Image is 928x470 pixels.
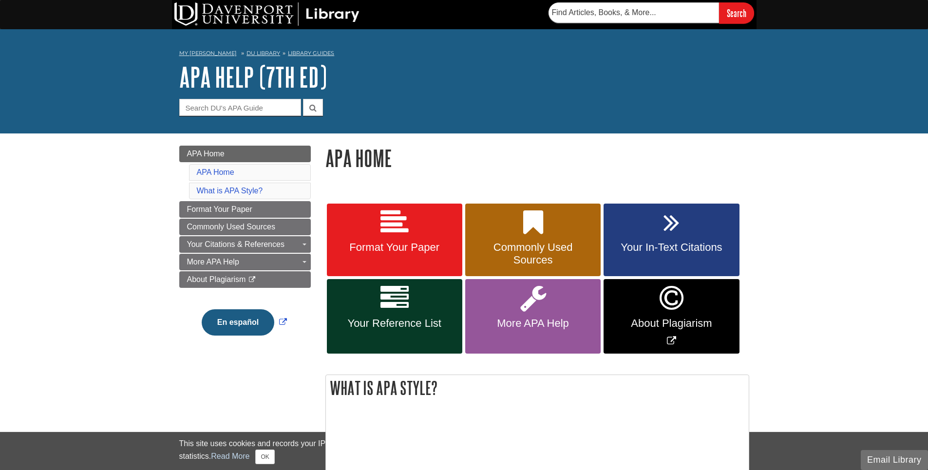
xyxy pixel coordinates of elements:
[179,49,237,57] a: My [PERSON_NAME]
[326,375,749,401] h2: What is APA Style?
[327,279,462,354] a: Your Reference List
[604,279,739,354] a: Link opens in new window
[174,2,360,26] img: DU Library
[611,241,732,254] span: Your In-Text Citations
[179,271,311,288] a: About Plagiarism
[861,450,928,470] button: Email Library
[197,187,263,195] a: What is APA Style?
[179,99,301,116] input: Search DU's APA Guide
[187,150,225,158] span: APA Home
[611,317,732,330] span: About Plagiarism
[179,236,311,253] a: Your Citations & References
[604,204,739,277] a: Your In-Text Citations
[179,62,327,92] a: APA Help (7th Ed)
[179,438,749,464] div: This site uses cookies and records your IP address for usage statistics. Additionally, we use Goo...
[327,204,462,277] a: Format Your Paper
[187,223,275,231] span: Commonly Used Sources
[334,241,455,254] span: Format Your Paper
[248,277,256,283] i: This link opens in a new window
[197,168,234,176] a: APA Home
[179,146,311,352] div: Guide Page Menu
[179,47,749,62] nav: breadcrumb
[187,240,284,248] span: Your Citations & References
[334,317,455,330] span: Your Reference List
[199,318,289,326] a: Link opens in new window
[202,309,274,336] button: En español
[473,317,593,330] span: More APA Help
[179,254,311,270] a: More APA Help
[465,279,601,354] a: More APA Help
[187,205,252,213] span: Format Your Paper
[549,2,754,23] form: Searches DU Library's articles, books, and more
[187,275,246,283] span: About Plagiarism
[465,204,601,277] a: Commonly Used Sources
[325,146,749,170] h1: APA Home
[549,2,719,23] input: Find Articles, Books, & More...
[473,241,593,266] span: Commonly Used Sources
[179,219,311,235] a: Commonly Used Sources
[719,2,754,23] input: Search
[211,452,249,460] a: Read More
[246,50,280,56] a: DU Library
[179,201,311,218] a: Format Your Paper
[255,450,274,464] button: Close
[288,50,334,56] a: Library Guides
[179,146,311,162] a: APA Home
[187,258,239,266] span: More APA Help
